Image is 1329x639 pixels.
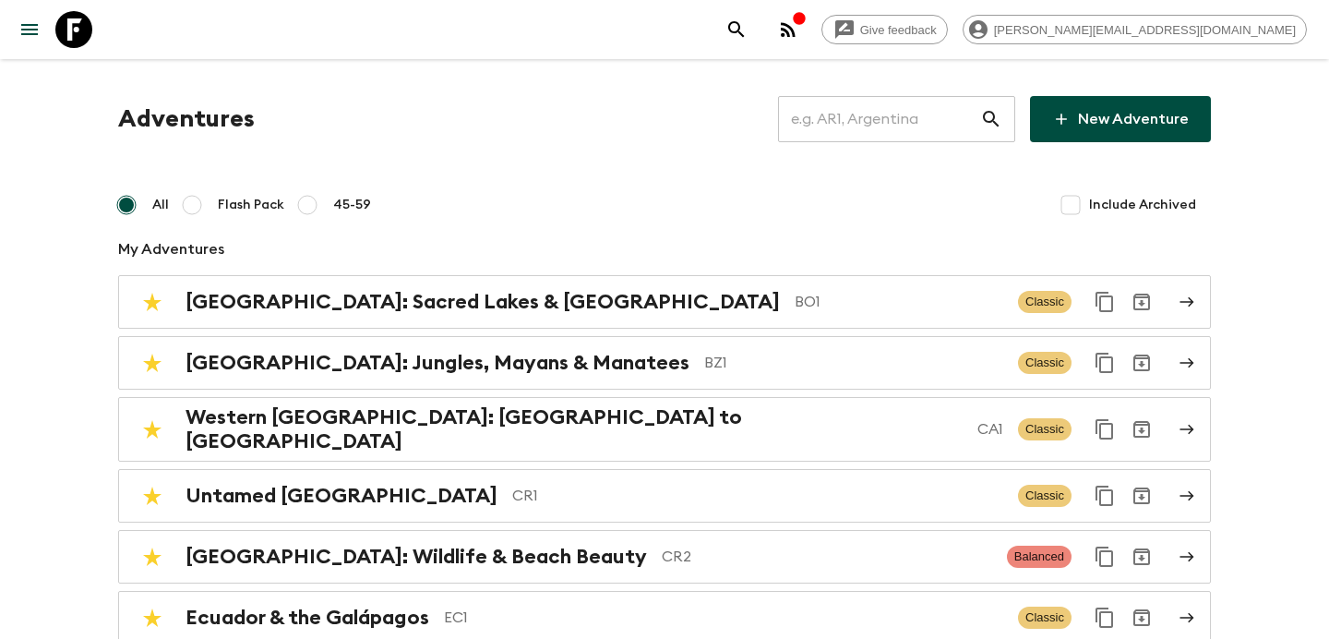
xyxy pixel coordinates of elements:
span: Flash Pack [218,196,284,214]
button: Archive [1123,477,1160,514]
h2: [GEOGRAPHIC_DATA]: Jungles, Mayans & Manatees [186,351,689,375]
button: Duplicate for 45-59 [1086,283,1123,320]
span: Classic [1018,607,1072,629]
a: New Adventure [1030,96,1211,142]
p: CR2 [662,546,992,568]
a: Untamed [GEOGRAPHIC_DATA]CR1ClassicDuplicate for 45-59Archive [118,469,1211,523]
button: Duplicate for 45-59 [1086,599,1123,636]
button: Archive [1123,599,1160,636]
span: Classic [1018,352,1072,374]
h2: [GEOGRAPHIC_DATA]: Wildlife & Beach Beauty [186,545,647,569]
span: Classic [1018,418,1072,440]
p: EC1 [444,607,1003,629]
div: [PERSON_NAME][EMAIL_ADDRESS][DOMAIN_NAME] [963,15,1307,44]
button: Duplicate for 45-59 [1086,411,1123,448]
a: [GEOGRAPHIC_DATA]: Sacred Lakes & [GEOGRAPHIC_DATA]BO1ClassicDuplicate for 45-59Archive [118,275,1211,329]
a: [GEOGRAPHIC_DATA]: Jungles, Mayans & ManateesBZ1ClassicDuplicate for 45-59Archive [118,336,1211,390]
p: BZ1 [704,352,1003,374]
h1: Adventures [118,101,255,138]
input: e.g. AR1, Argentina [778,93,980,145]
button: Archive [1123,538,1160,575]
h2: Untamed [GEOGRAPHIC_DATA] [186,484,497,508]
span: Classic [1018,485,1072,507]
span: 45-59 [333,196,371,214]
button: search adventures [718,11,755,48]
button: Archive [1123,411,1160,448]
span: [PERSON_NAME][EMAIL_ADDRESS][DOMAIN_NAME] [984,23,1306,37]
button: Duplicate for 45-59 [1086,477,1123,514]
p: BO1 [795,291,1003,313]
a: Give feedback [821,15,948,44]
a: Western [GEOGRAPHIC_DATA]: [GEOGRAPHIC_DATA] to [GEOGRAPHIC_DATA]CA1ClassicDuplicate for 45-59Arc... [118,397,1211,462]
button: Duplicate for 45-59 [1086,344,1123,381]
p: CA1 [977,418,1003,440]
h2: [GEOGRAPHIC_DATA]: Sacred Lakes & [GEOGRAPHIC_DATA] [186,290,780,314]
a: [GEOGRAPHIC_DATA]: Wildlife & Beach BeautyCR2BalancedDuplicate for 45-59Archive [118,530,1211,584]
span: All [152,196,169,214]
span: Give feedback [850,23,947,37]
h2: Western [GEOGRAPHIC_DATA]: [GEOGRAPHIC_DATA] to [GEOGRAPHIC_DATA] [186,405,963,453]
button: Duplicate for 45-59 [1086,538,1123,575]
h2: Ecuador & the Galápagos [186,606,429,630]
p: My Adventures [118,238,1211,260]
p: CR1 [512,485,1003,507]
span: Include Archived [1089,196,1196,214]
button: menu [11,11,48,48]
span: Balanced [1007,546,1072,568]
button: Archive [1123,344,1160,381]
span: Classic [1018,291,1072,313]
button: Archive [1123,283,1160,320]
